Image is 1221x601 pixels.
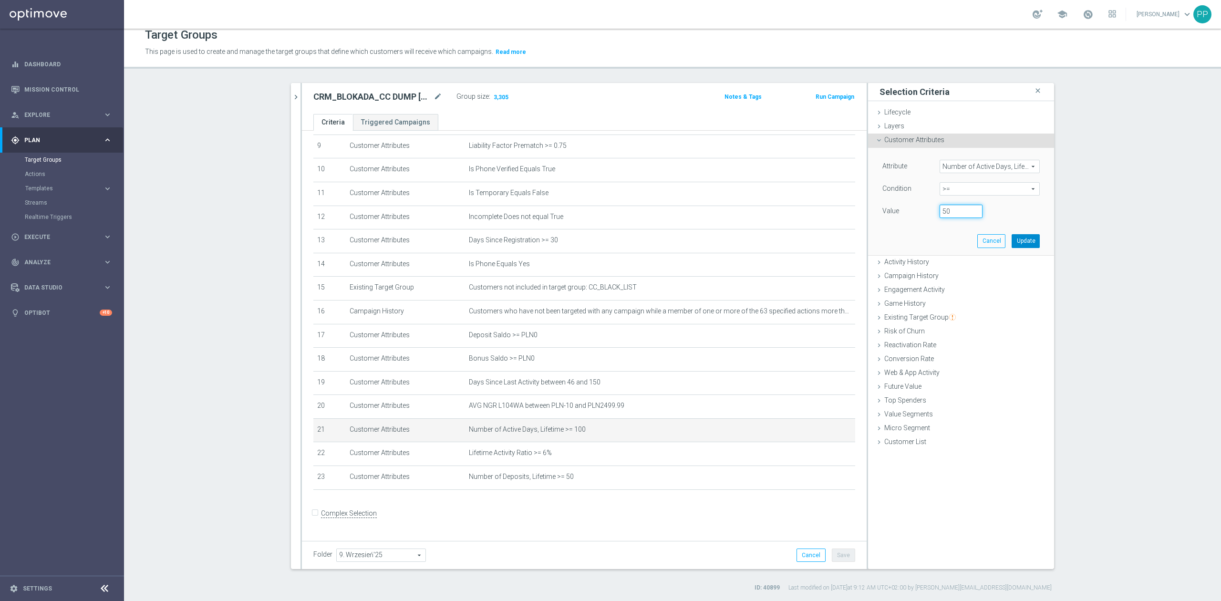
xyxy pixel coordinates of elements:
[353,114,438,131] a: Triggered Campaigns
[884,272,939,280] span: Campaign History
[25,210,123,224] div: Realtime Triggers
[884,108,911,116] span: Lifecycle
[434,91,442,103] i: mode_edit
[11,258,20,267] i: track_changes
[313,114,353,131] a: Criteria
[346,395,465,419] td: Customer Attributes
[313,135,346,158] td: 9
[884,355,934,363] span: Conversion Rate
[11,60,20,69] i: equalizer
[11,136,103,145] div: Plan
[884,424,930,432] span: Micro Segment
[100,310,112,316] div: +10
[469,425,586,434] span: Number of Active Days, Lifetime >= 100
[884,258,929,266] span: Activity History
[25,213,99,221] a: Realtime Triggers
[313,229,346,253] td: 13
[103,283,112,292] i: keyboard_arrow_right
[145,48,493,55] span: This page is used to create and manage the target groups that define which customers will receive...
[1193,5,1211,23] div: PP
[489,93,490,101] label: :
[313,442,346,466] td: 22
[24,285,103,290] span: Data Studio
[884,122,904,130] span: Layers
[469,213,563,221] span: Incomplete Does not equal True
[469,473,574,481] span: Number of Deposits, Lifetime >= 50
[346,324,465,348] td: Customer Attributes
[1012,234,1040,248] button: Update
[313,91,432,103] h2: CRM_BLOKADA_CC DUMP [PERSON_NAME] 100% do 500 PLN_040925
[884,136,944,144] span: Customer Attributes
[313,182,346,206] td: 11
[884,369,940,376] span: Web & App Activity
[313,300,346,324] td: 16
[145,28,217,42] h1: Target Groups
[25,167,123,181] div: Actions
[977,234,1005,248] button: Cancel
[25,186,103,191] div: Templates
[11,111,20,119] i: person_search
[469,331,538,339] span: Deposit Saldo >= PLN0
[346,418,465,442] td: Customer Attributes
[11,77,112,102] div: Mission Control
[469,260,530,268] span: Is Phone Equals Yes
[346,253,465,277] td: Customer Attributes
[797,549,826,562] button: Cancel
[11,111,103,119] div: Explore
[346,135,465,158] td: Customer Attributes
[10,309,113,317] button: lightbulb Optibot +10
[24,300,100,325] a: Optibot
[10,284,113,291] div: Data Studio keyboard_arrow_right
[469,354,535,363] span: Bonus Saldo >= PLN0
[313,253,346,277] td: 14
[24,77,112,102] a: Mission Control
[25,186,93,191] span: Templates
[815,92,855,102] button: Run Campaign
[493,93,509,103] span: 3,305
[313,277,346,300] td: 15
[884,410,933,418] span: Value Segments
[884,300,926,307] span: Game History
[313,371,346,395] td: 19
[1182,9,1192,20] span: keyboard_arrow_down
[1057,9,1067,20] span: school
[23,586,52,591] a: Settings
[10,259,113,266] button: track_changes Analyze keyboard_arrow_right
[469,449,552,457] span: Lifetime Activity Ratio >= 6%
[24,234,103,240] span: Execute
[346,371,465,395] td: Customer Attributes
[24,259,103,265] span: Analyze
[25,170,99,178] a: Actions
[103,232,112,241] i: keyboard_arrow_right
[1136,7,1193,21] a: [PERSON_NAME]keyboard_arrow_down
[456,93,489,101] label: Group size
[25,156,99,164] a: Target Groups
[10,233,113,241] button: play_circle_outline Execute keyboard_arrow_right
[313,206,346,229] td: 12
[346,466,465,490] td: Customer Attributes
[24,112,103,118] span: Explore
[724,92,763,102] button: Notes & Tags
[313,324,346,348] td: 17
[346,348,465,372] td: Customer Attributes
[24,137,103,143] span: Plan
[25,153,123,167] div: Target Groups
[11,258,103,267] div: Analyze
[882,185,911,192] lable: Condition
[11,233,20,241] i: play_circle_outline
[10,584,18,593] i: settings
[25,185,113,192] button: Templates keyboard_arrow_right
[313,466,346,490] td: 23
[884,313,956,321] span: Existing Target Group
[11,300,112,325] div: Optibot
[103,110,112,119] i: keyboard_arrow_right
[10,111,113,119] div: person_search Explore keyboard_arrow_right
[884,341,936,349] span: Reactivation Rate
[882,207,899,215] label: Value
[291,83,300,111] button: chevron_right
[469,189,548,197] span: Is Temporary Equals False
[346,229,465,253] td: Customer Attributes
